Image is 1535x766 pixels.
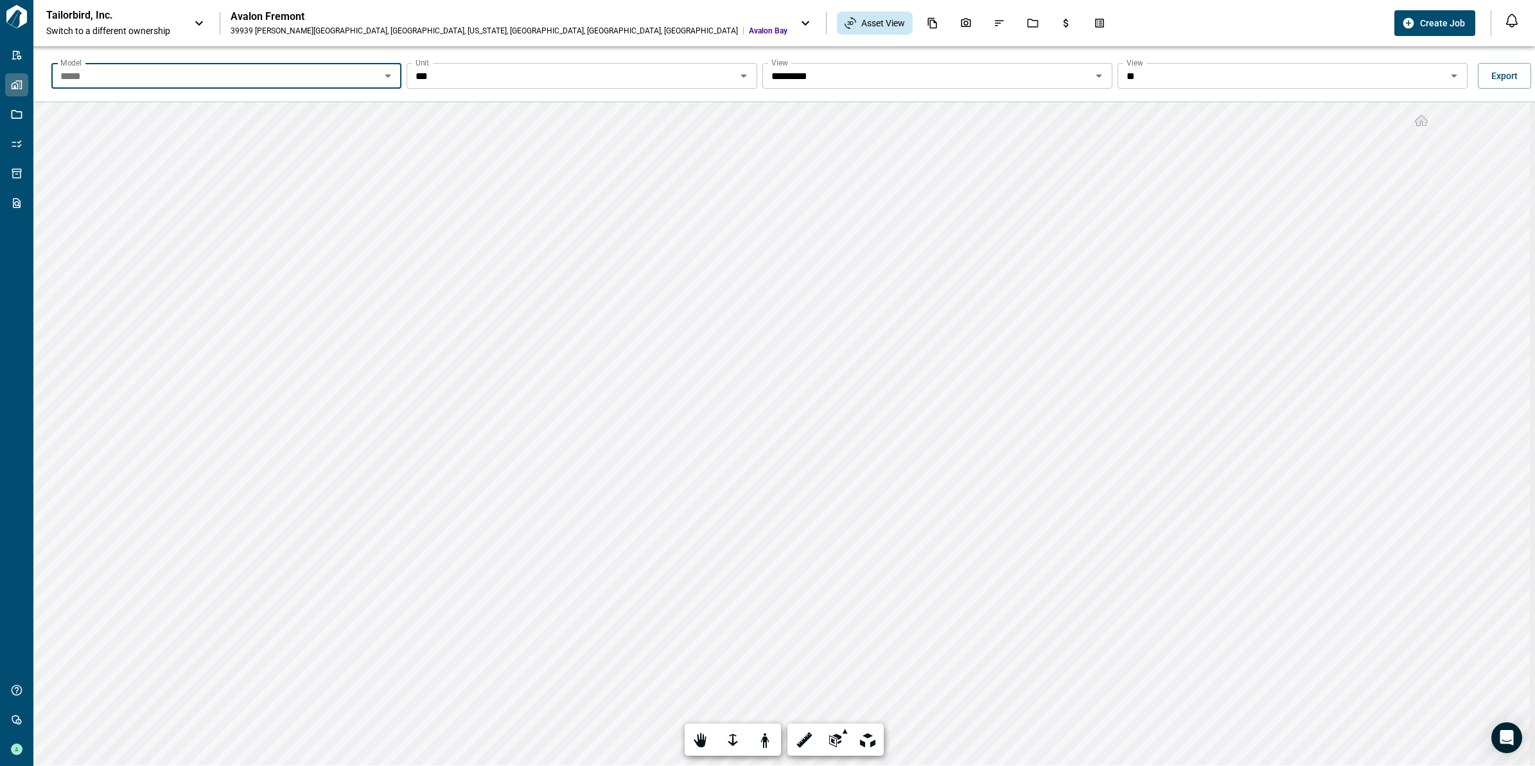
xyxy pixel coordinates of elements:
label: View [771,57,788,68]
label: Unit [416,57,429,68]
span: Avalon Bay [749,26,787,36]
p: Tailorbird, Inc. [46,9,162,22]
div: Budgets [1053,12,1080,34]
div: Open Intercom Messenger [1491,722,1522,753]
label: Model [60,57,82,68]
div: Issues & Info [986,12,1013,34]
button: Open [379,67,397,85]
button: Open [1445,67,1463,85]
button: Open [1090,67,1108,85]
div: Asset View [837,12,913,35]
label: View [1127,57,1143,68]
button: Export [1478,63,1531,89]
button: Open [735,67,753,85]
div: Takeoff Center [1086,12,1113,34]
span: Switch to a different ownership [46,24,181,37]
div: Photos [952,12,979,34]
span: Export [1491,69,1518,82]
div: 39939 [PERSON_NAME][GEOGRAPHIC_DATA], [GEOGRAPHIC_DATA], [US_STATE], [GEOGRAPHIC_DATA] , [GEOGRAP... [231,26,738,36]
span: Asset View [861,17,905,30]
button: Create Job [1394,10,1475,36]
span: Create Job [1420,17,1465,30]
div: Avalon Fremont [231,10,787,23]
div: Documents [919,12,946,34]
div: Jobs [1019,12,1046,34]
button: Open notification feed [1502,10,1522,31]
